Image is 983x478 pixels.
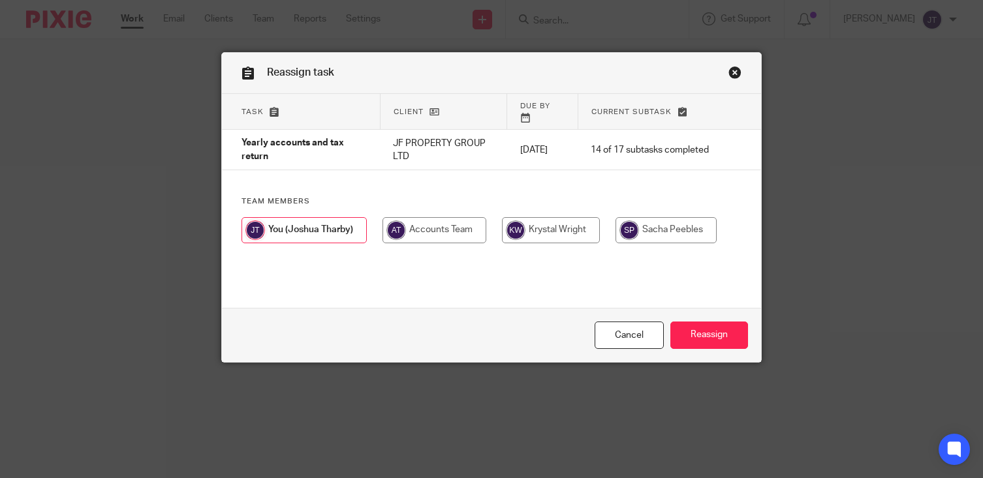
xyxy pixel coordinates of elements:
span: Yearly accounts and tax return [242,139,344,162]
a: Close this dialog window [728,66,741,83]
input: Reassign [670,321,748,350]
p: JF PROPERTY GROUP LTD [393,137,494,164]
td: 14 of 17 subtasks completed [578,130,722,170]
h4: Team members [242,196,741,207]
span: Current subtask [591,108,672,115]
span: Due by [520,102,550,110]
span: Reassign task [267,67,334,78]
p: [DATE] [520,143,565,157]
span: Client [394,108,424,115]
a: Close this dialog window [595,321,664,350]
span: Task [242,108,264,115]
